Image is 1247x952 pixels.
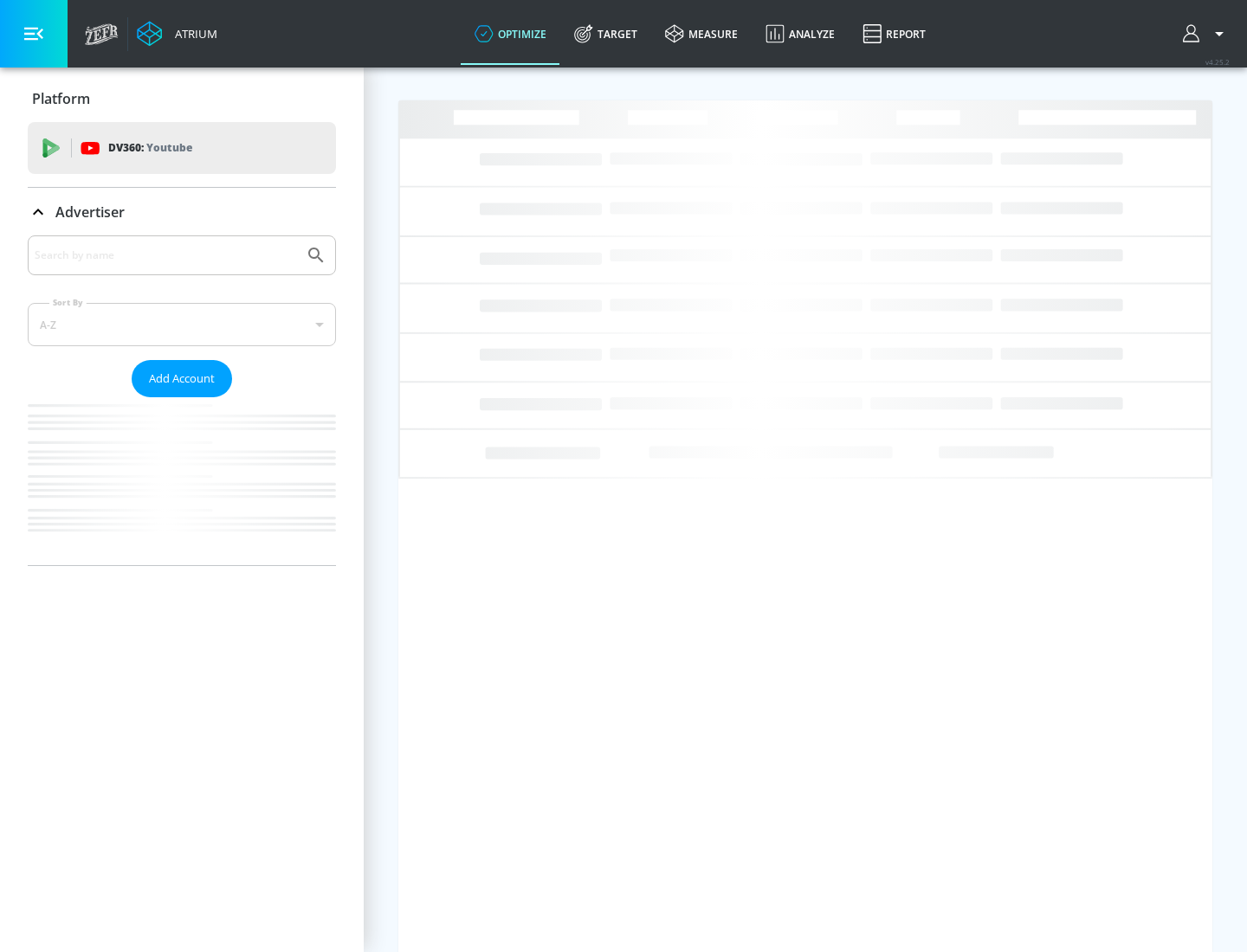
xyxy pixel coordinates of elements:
span: v 4.25.2 [1205,57,1230,67]
a: Atrium [137,21,217,47]
a: Report [849,3,940,65]
a: optimize [461,3,560,65]
a: measure [651,3,752,65]
label: Sort By [49,297,87,308]
a: Target [560,3,651,65]
nav: list of Advertiser [28,397,336,565]
p: DV360: [108,138,192,158]
div: Advertiser [28,188,336,236]
div: Atrium [168,26,217,42]
button: Add Account [132,360,232,397]
a: Analyze [752,3,849,65]
div: A-Z [28,303,336,346]
p: Advertiser [55,203,125,222]
div: Platform [28,74,336,123]
p: Platform [32,89,90,108]
div: Advertiser [28,235,336,565]
input: Search by name [35,244,297,267]
p: Youtube [146,138,192,157]
span: Add Account [149,369,215,389]
div: DV360: Youtube [28,122,336,174]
